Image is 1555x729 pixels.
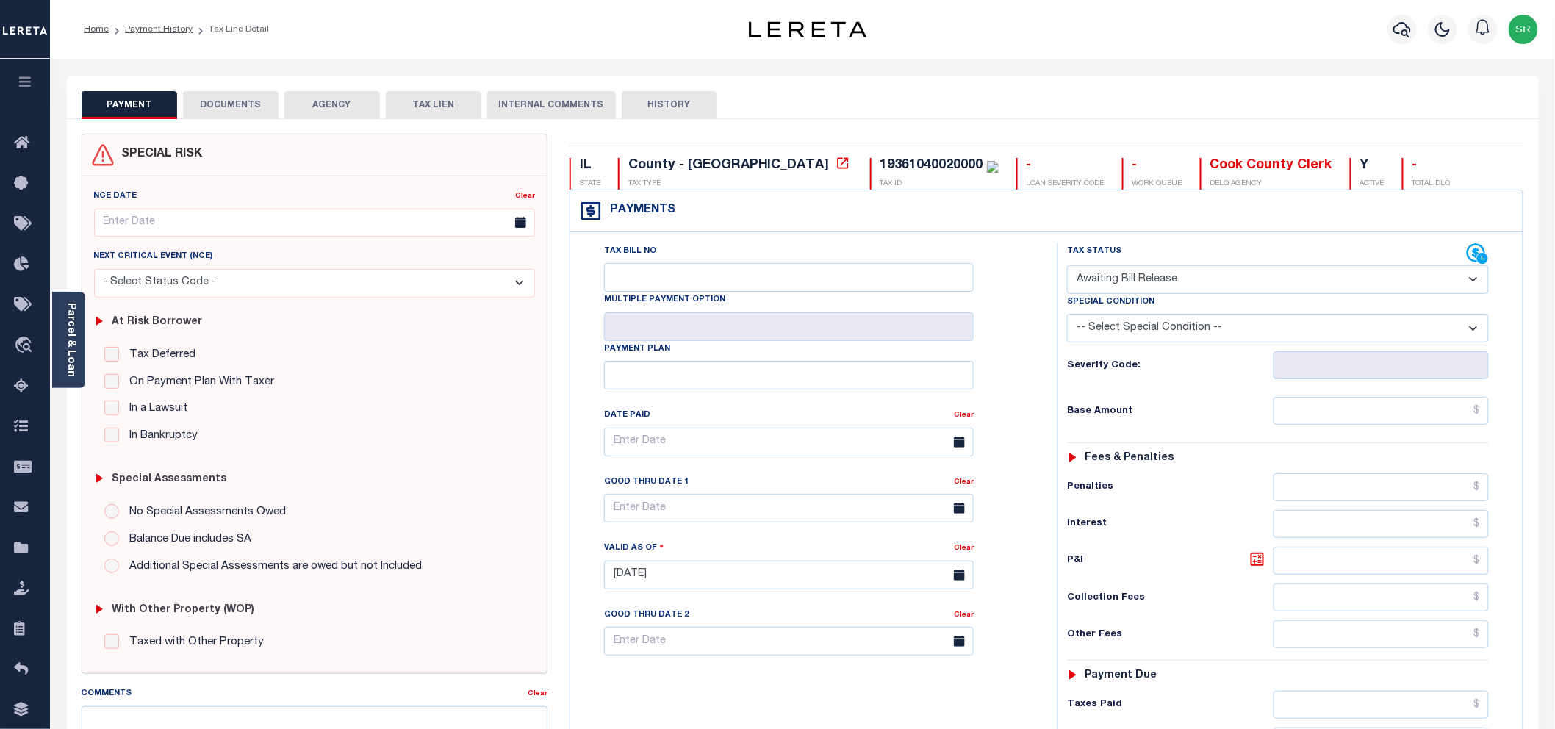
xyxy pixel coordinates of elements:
input: Enter Date [94,209,535,237]
div: 19361040020000 [880,159,983,172]
input: Enter Date [604,494,974,522]
h6: At Risk Borrower [112,316,202,328]
label: Next Critical Event (NCE) [94,251,213,263]
input: Enter Date [604,561,974,589]
div: IL [580,158,600,174]
label: Multiple Payment Option [604,294,725,306]
h6: Penalties [1067,481,1274,493]
label: Tax Deferred [122,347,195,364]
input: $ [1274,473,1490,501]
p: LOAN SEVERITY CODE [1027,179,1105,190]
input: $ [1274,547,1490,575]
a: Payment History [125,25,193,34]
a: Clear [954,478,974,486]
input: $ [1274,583,1490,611]
i: travel_explore [14,337,37,356]
p: TAX ID [880,179,999,190]
img: logo-dark.svg [749,21,866,37]
button: HISTORY [622,91,717,119]
button: AGENCY [284,91,380,119]
label: Tax Status [1067,245,1121,258]
input: $ [1274,397,1490,425]
h4: SPECIAL RISK [115,148,203,162]
button: TAX LIEN [386,91,481,119]
input: Enter Date [604,627,974,656]
a: Clear [515,193,535,200]
p: WORK QUEUE [1132,179,1182,190]
div: - [1027,158,1105,174]
h6: P&I [1067,550,1274,571]
h6: Base Amount [1067,406,1274,417]
input: Enter Date [604,428,974,456]
label: Date Paid [604,409,650,422]
label: Good Thru Date 1 [604,476,689,489]
label: Good Thru Date 2 [604,609,689,622]
img: check-icon-green.svg [987,161,999,173]
label: Payment Plan [604,343,670,356]
h6: Other Fees [1067,629,1274,641]
img: svg+xml;base64,PHN2ZyB4bWxucz0iaHR0cDovL3d3dy53My5vcmcvMjAwMC9zdmciIHBvaW50ZXItZXZlbnRzPSJub25lIi... [1509,15,1538,44]
h6: Payment due [1085,669,1157,682]
h6: with Other Property (WOP) [112,604,254,617]
p: TOTAL DLQ [1412,179,1451,190]
a: Clear [528,690,547,697]
div: County - [GEOGRAPHIC_DATA] [628,159,830,172]
h6: Collection Fees [1067,592,1274,604]
button: PAYMENT [82,91,177,119]
a: Parcel & Loan [65,303,76,377]
a: Clear [954,412,974,419]
a: Home [84,25,109,34]
div: Cook County Clerk [1210,158,1332,174]
h6: Special Assessments [112,473,226,486]
label: In Bankruptcy [122,428,198,445]
label: In a Lawsuit [122,401,187,417]
h6: Severity Code: [1067,360,1274,372]
label: No Special Assessments Owed [122,504,286,521]
p: STATE [580,179,600,190]
label: On Payment Plan With Taxer [122,374,274,391]
label: Tax Bill No [604,245,656,258]
label: Special Condition [1067,296,1154,309]
p: ACTIVE [1360,179,1385,190]
label: NCE Date [94,190,137,203]
div: - [1132,158,1182,174]
h6: Interest [1067,518,1274,530]
p: TAX TYPE [628,179,852,190]
h6: Taxes Paid [1067,699,1274,711]
button: INTERNAL COMMENTS [487,91,616,119]
label: Comments [82,688,132,700]
div: - [1412,158,1451,174]
a: Clear [954,545,974,552]
h4: Payments [603,204,675,218]
li: Tax Line Detail [193,23,269,36]
input: $ [1274,691,1490,719]
input: $ [1274,620,1490,648]
label: Additional Special Assessments are owed but not Included [122,559,422,575]
button: DOCUMENTS [183,91,279,119]
label: Taxed with Other Property [122,634,264,651]
label: Balance Due includes SA [122,531,251,548]
label: Valid as Of [604,541,664,555]
div: Y [1360,158,1385,174]
p: DELQ AGENCY [1210,179,1332,190]
a: Clear [954,611,974,619]
input: $ [1274,510,1490,538]
h6: Fees & Penalties [1085,452,1174,464]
